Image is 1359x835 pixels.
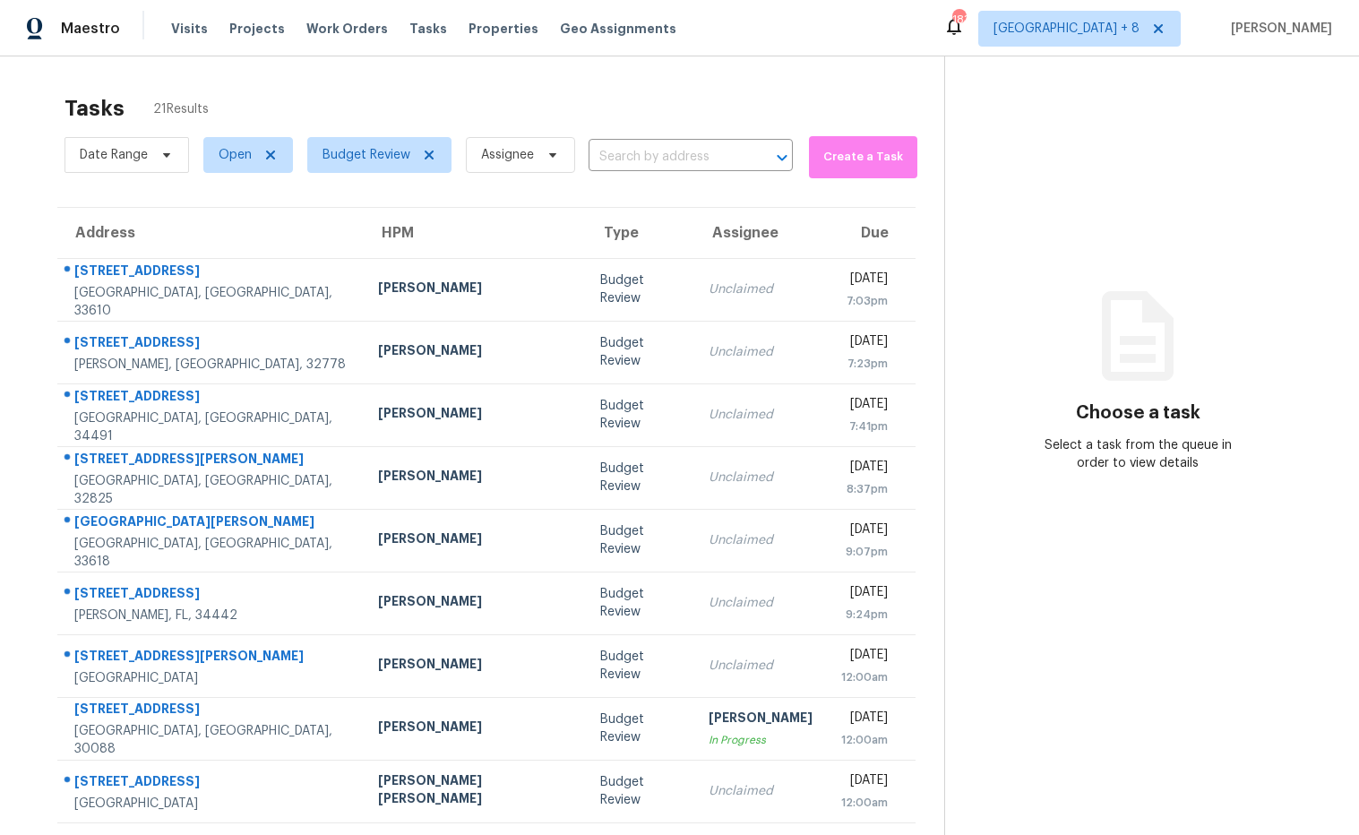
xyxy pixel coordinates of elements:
[770,145,795,170] button: Open
[709,406,813,424] div: Unclaimed
[841,417,888,435] div: 7:41pm
[1042,436,1234,472] div: Select a task from the queue in order to view details
[74,772,349,795] div: [STREET_ADDRESS]
[74,722,349,758] div: [GEOGRAPHIC_DATA], [GEOGRAPHIC_DATA], 30088
[378,279,571,301] div: [PERSON_NAME]
[378,592,571,615] div: [PERSON_NAME]
[827,208,916,258] th: Due
[378,341,571,364] div: [PERSON_NAME]
[600,334,681,370] div: Budget Review
[378,771,571,812] div: [PERSON_NAME] [PERSON_NAME]
[229,20,285,38] span: Projects
[841,521,888,543] div: [DATE]
[709,657,813,675] div: Unclaimed
[841,794,888,812] div: 12:00am
[74,607,349,624] div: [PERSON_NAME], FL, 34442
[841,395,888,417] div: [DATE]
[74,647,349,669] div: [STREET_ADDRESS][PERSON_NAME]
[378,655,571,677] div: [PERSON_NAME]
[74,795,349,813] div: [GEOGRAPHIC_DATA]
[57,208,364,258] th: Address
[709,280,813,298] div: Unclaimed
[841,771,888,794] div: [DATE]
[74,262,349,284] div: [STREET_ADDRESS]
[841,709,888,731] div: [DATE]
[818,147,908,168] span: Create a Task
[600,710,681,746] div: Budget Review
[74,512,349,535] div: [GEOGRAPHIC_DATA][PERSON_NAME]
[993,20,1140,38] span: [GEOGRAPHIC_DATA] + 8
[600,522,681,558] div: Budget Review
[841,583,888,606] div: [DATE]
[74,284,349,320] div: [GEOGRAPHIC_DATA], [GEOGRAPHIC_DATA], 33610
[709,531,813,549] div: Unclaimed
[694,208,827,258] th: Assignee
[61,20,120,38] span: Maestro
[600,460,681,495] div: Budget Review
[65,99,125,117] h2: Tasks
[306,20,388,38] span: Work Orders
[809,136,917,178] button: Create a Task
[841,332,888,355] div: [DATE]
[600,773,681,809] div: Budget Review
[1076,404,1200,422] h3: Choose a task
[709,343,813,361] div: Unclaimed
[841,731,888,749] div: 12:00am
[709,469,813,486] div: Unclaimed
[709,782,813,800] div: Unclaimed
[481,146,534,164] span: Assignee
[409,22,447,35] span: Tasks
[841,606,888,624] div: 9:24pm
[469,20,538,38] span: Properties
[1224,20,1332,38] span: [PERSON_NAME]
[600,648,681,684] div: Budget Review
[323,146,410,164] span: Budget Review
[74,333,349,356] div: [STREET_ADDRESS]
[841,646,888,668] div: [DATE]
[74,535,349,571] div: [GEOGRAPHIC_DATA], [GEOGRAPHIC_DATA], 33618
[378,404,571,426] div: [PERSON_NAME]
[841,480,888,498] div: 8:37pm
[841,543,888,561] div: 9:07pm
[586,208,695,258] th: Type
[74,700,349,722] div: [STREET_ADDRESS]
[841,270,888,292] div: [DATE]
[74,387,349,409] div: [STREET_ADDRESS]
[153,100,209,118] span: 21 Results
[841,355,888,373] div: 7:23pm
[709,709,813,731] div: [PERSON_NAME]
[709,731,813,749] div: In Progress
[709,594,813,612] div: Unclaimed
[74,669,349,687] div: [GEOGRAPHIC_DATA]
[80,146,148,164] span: Date Range
[74,356,349,374] div: [PERSON_NAME], [GEOGRAPHIC_DATA], 32778
[378,718,571,740] div: [PERSON_NAME]
[600,397,681,433] div: Budget Review
[378,467,571,489] div: [PERSON_NAME]
[171,20,208,38] span: Visits
[841,292,888,310] div: 7:03pm
[841,458,888,480] div: [DATE]
[841,668,888,686] div: 12:00am
[74,450,349,472] div: [STREET_ADDRESS][PERSON_NAME]
[378,529,571,552] div: [PERSON_NAME]
[952,11,965,29] div: 183
[600,585,681,621] div: Budget Review
[74,472,349,508] div: [GEOGRAPHIC_DATA], [GEOGRAPHIC_DATA], 32825
[600,271,681,307] div: Budget Review
[74,409,349,445] div: [GEOGRAPHIC_DATA], [GEOGRAPHIC_DATA], 34491
[219,146,252,164] span: Open
[74,584,349,607] div: [STREET_ADDRESS]
[364,208,585,258] th: HPM
[560,20,676,38] span: Geo Assignments
[589,143,743,171] input: Search by address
